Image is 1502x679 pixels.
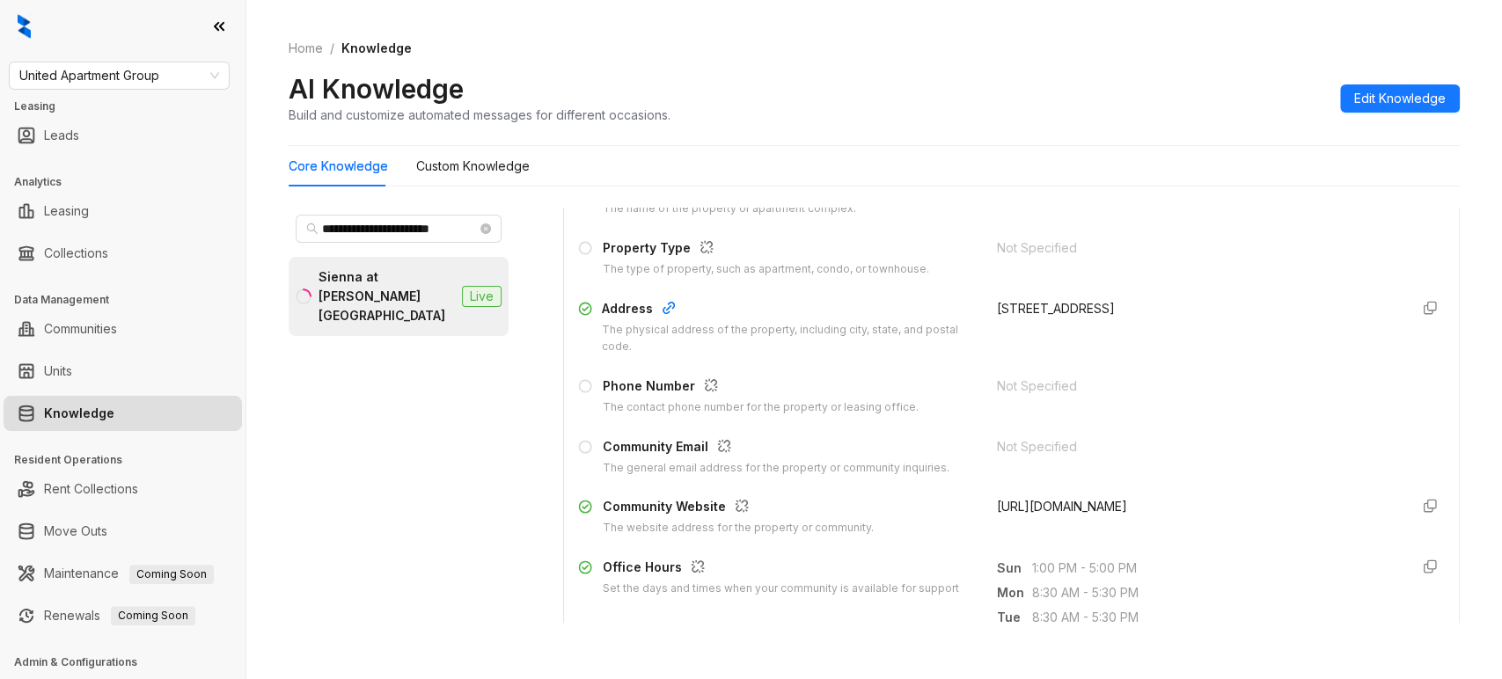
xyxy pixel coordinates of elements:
div: Set the days and times when your community is available for support [603,580,959,597]
a: RenewalsComing Soon [44,598,195,633]
div: Phone Number [603,376,919,399]
img: logo [18,14,31,39]
span: 8:30 AM - 5:30 PM [1032,608,1395,627]
a: Collections [44,236,108,271]
span: close-circle [480,223,491,234]
h3: Admin & Configurations [14,654,245,670]
div: The type of property, such as apartment, condo, or townhouse. [603,261,929,278]
h3: Analytics [14,174,245,190]
h3: Leasing [14,99,245,114]
span: [URL][DOMAIN_NAME] [997,499,1127,514]
li: Knowledge [4,396,242,431]
div: Core Knowledge [289,157,388,176]
a: Rent Collections [44,471,138,507]
h3: Resident Operations [14,452,245,468]
span: 1:00 PM - 5:00 PM [1032,559,1395,578]
button: Edit Knowledge [1340,84,1460,113]
li: / [330,39,334,58]
li: Units [4,354,242,389]
span: Mon [997,583,1032,602]
div: Community Email [603,437,949,460]
h2: AI Knowledge [289,72,464,106]
li: Leads [4,118,242,153]
li: Maintenance [4,556,242,591]
div: Custom Knowledge [416,157,530,176]
a: Leads [44,118,79,153]
div: [STREET_ADDRESS] [997,299,1395,318]
a: Units [44,354,72,389]
a: Move Outs [44,514,107,549]
li: Communities [4,311,242,347]
div: Community Website [603,497,874,520]
span: search [306,223,319,235]
div: The physical address of the property, including city, state, and postal code. [602,322,976,355]
div: Sienna at [PERSON_NAME][GEOGRAPHIC_DATA] [319,267,455,325]
span: Edit Knowledge [1354,89,1446,108]
li: Move Outs [4,514,242,549]
span: Coming Soon [129,565,214,584]
div: Address [602,299,976,322]
li: Leasing [4,193,242,229]
span: United Apartment Group [19,62,219,89]
a: Communities [44,311,117,347]
a: Home [285,39,326,58]
li: Rent Collections [4,471,242,507]
div: Not Specified [997,437,1395,456]
div: Build and customize automated messages for different occasions. [289,106,670,124]
li: Collections [4,236,242,271]
div: The general email address for the property or community inquiries. [603,460,949,477]
div: Not Specified [997,376,1395,396]
h3: Data Management [14,292,245,308]
span: Coming Soon [111,606,195,625]
div: Property Type [603,238,929,261]
div: The contact phone number for the property or leasing office. [603,399,919,416]
span: Sun [997,559,1032,578]
div: The website address for the property or community. [603,520,874,537]
li: Renewals [4,598,242,633]
span: 8:30 AM - 5:30 PM [1032,583,1395,602]
span: Tue [997,608,1032,627]
a: Leasing [44,193,89,229]
div: Not Specified [997,238,1395,258]
a: Knowledge [44,396,114,431]
span: Live [462,286,502,307]
span: Knowledge [341,40,412,55]
div: The name of the property or apartment complex. [603,201,856,217]
div: Office Hours [603,558,959,580]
